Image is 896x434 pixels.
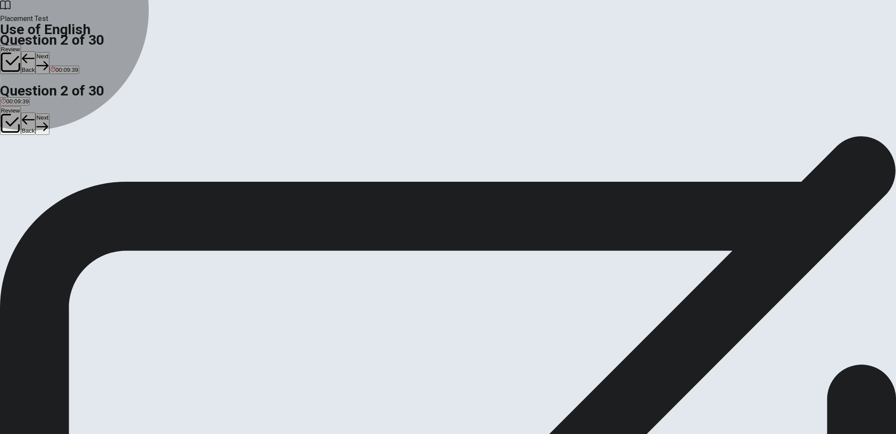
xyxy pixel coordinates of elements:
span: 00:09:39 [56,67,78,73]
button: Back [21,51,36,74]
button: Next [35,52,49,74]
button: Back [21,113,36,135]
span: 00:09:39 [6,98,29,105]
button: 00:09:39 [49,66,79,74]
button: Next [35,113,49,135]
